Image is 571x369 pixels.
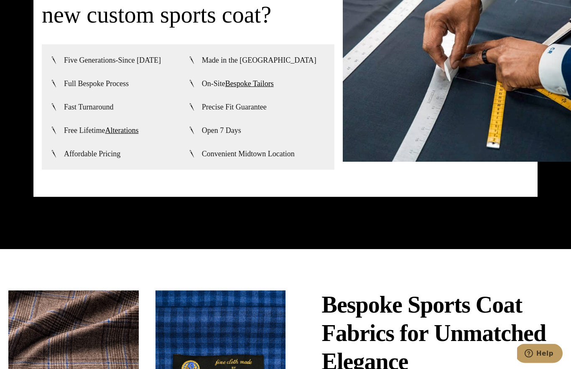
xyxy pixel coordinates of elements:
[202,56,316,66] span: Made in the [GEOGRAPHIC_DATA]
[202,79,274,89] span: On-Site
[105,127,138,135] a: Alterations
[517,344,563,365] iframe: Opens a widget where you can chat to one of our agents
[64,56,161,66] span: Five Generations-Since [DATE]
[64,102,114,112] span: Fast Turnaround
[202,126,241,136] span: Open 7 Days
[322,292,523,346] strong: Bespoke Sports Coat Fabrics for
[202,149,295,159] span: Convenient Midtown Location
[64,149,120,159] span: Affordable Pricing
[202,102,267,112] span: Precise Fit Guarantee
[64,126,138,136] span: Free Lifetime
[64,79,129,89] span: Full Bespoke Process
[225,80,274,88] a: Bespoke Tailors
